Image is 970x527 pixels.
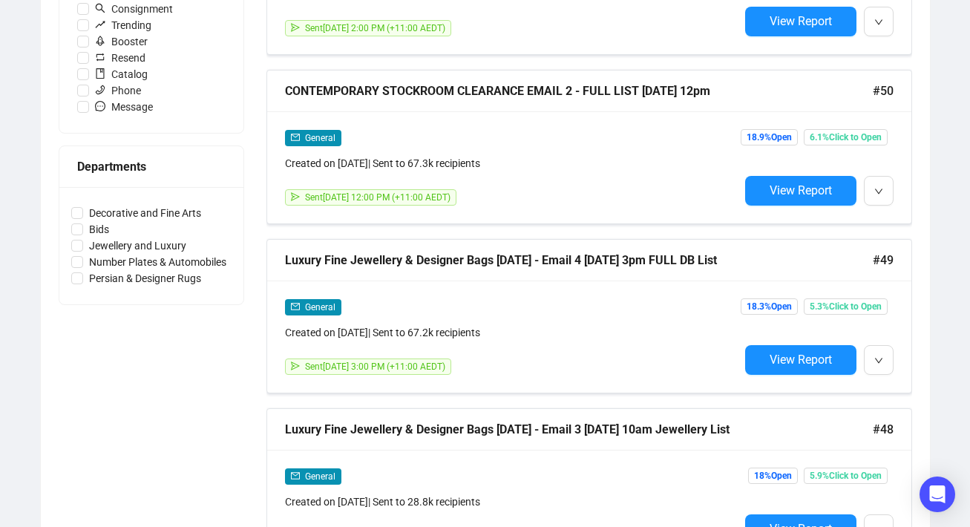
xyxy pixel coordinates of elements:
[804,468,888,484] span: 5.9% Click to Open
[285,494,739,510] div: Created on [DATE] | Sent to 28.8k recipients
[95,68,105,79] span: book
[873,82,894,100] span: #50
[291,133,300,142] span: mail
[83,270,207,287] span: Persian & Designer Rugs
[83,238,192,254] span: Jewellery and Luxury
[305,471,335,482] span: General
[291,23,300,32] span: send
[89,17,157,33] span: Trending
[285,82,873,100] div: CONTEMPORARY STOCKROOM CLEARANCE EMAIL 2 - FULL LIST [DATE] 12pm
[305,302,335,312] span: General
[745,345,856,375] button: View Report
[89,66,154,82] span: Catalog
[291,471,300,480] span: mail
[89,33,154,50] span: Booster
[873,251,894,269] span: #49
[89,82,147,99] span: Phone
[770,183,832,197] span: View Report
[77,157,226,176] div: Departments
[95,52,105,62] span: retweet
[874,18,883,27] span: down
[745,176,856,206] button: View Report
[305,23,445,33] span: Sent [DATE] 2:00 PM (+11:00 AEDT)
[285,420,873,439] div: Luxury Fine Jewellery & Designer Bags [DATE] - Email 3 [DATE] 10am Jewellery List
[874,356,883,365] span: down
[291,361,300,370] span: send
[95,85,105,95] span: phone
[95,3,105,13] span: search
[920,477,955,512] div: Open Intercom Messenger
[804,129,888,145] span: 6.1% Click to Open
[285,251,873,269] div: Luxury Fine Jewellery & Designer Bags [DATE] - Email 4 [DATE] 3pm FULL DB List
[745,7,856,36] button: View Report
[266,239,912,393] a: Luxury Fine Jewellery & Designer Bags [DATE] - Email 4 [DATE] 3pm FULL DB List#49mailGeneralCreat...
[89,1,179,17] span: Consignment
[770,14,832,28] span: View Report
[95,19,105,30] span: rise
[83,254,232,270] span: Number Plates & Automobiles
[741,298,798,315] span: 18.3% Open
[266,70,912,224] a: CONTEMPORARY STOCKROOM CLEARANCE EMAIL 2 - FULL LIST [DATE] 12pm#50mailGeneralCreated on [DATE]| ...
[83,221,115,238] span: Bids
[770,353,832,367] span: View Report
[95,101,105,111] span: message
[291,302,300,311] span: mail
[305,192,450,203] span: Sent [DATE] 12:00 PM (+11:00 AEDT)
[804,298,888,315] span: 5.3% Click to Open
[305,133,335,143] span: General
[83,205,207,221] span: Decorative and Fine Arts
[95,36,105,46] span: rocket
[89,50,151,66] span: Resend
[874,187,883,196] span: down
[285,155,739,171] div: Created on [DATE] | Sent to 67.3k recipients
[873,420,894,439] span: #48
[305,361,445,372] span: Sent [DATE] 3:00 PM (+11:00 AEDT)
[89,99,159,115] span: Message
[741,129,798,145] span: 18.9% Open
[285,324,739,341] div: Created on [DATE] | Sent to 67.2k recipients
[748,468,798,484] span: 18% Open
[291,192,300,201] span: send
